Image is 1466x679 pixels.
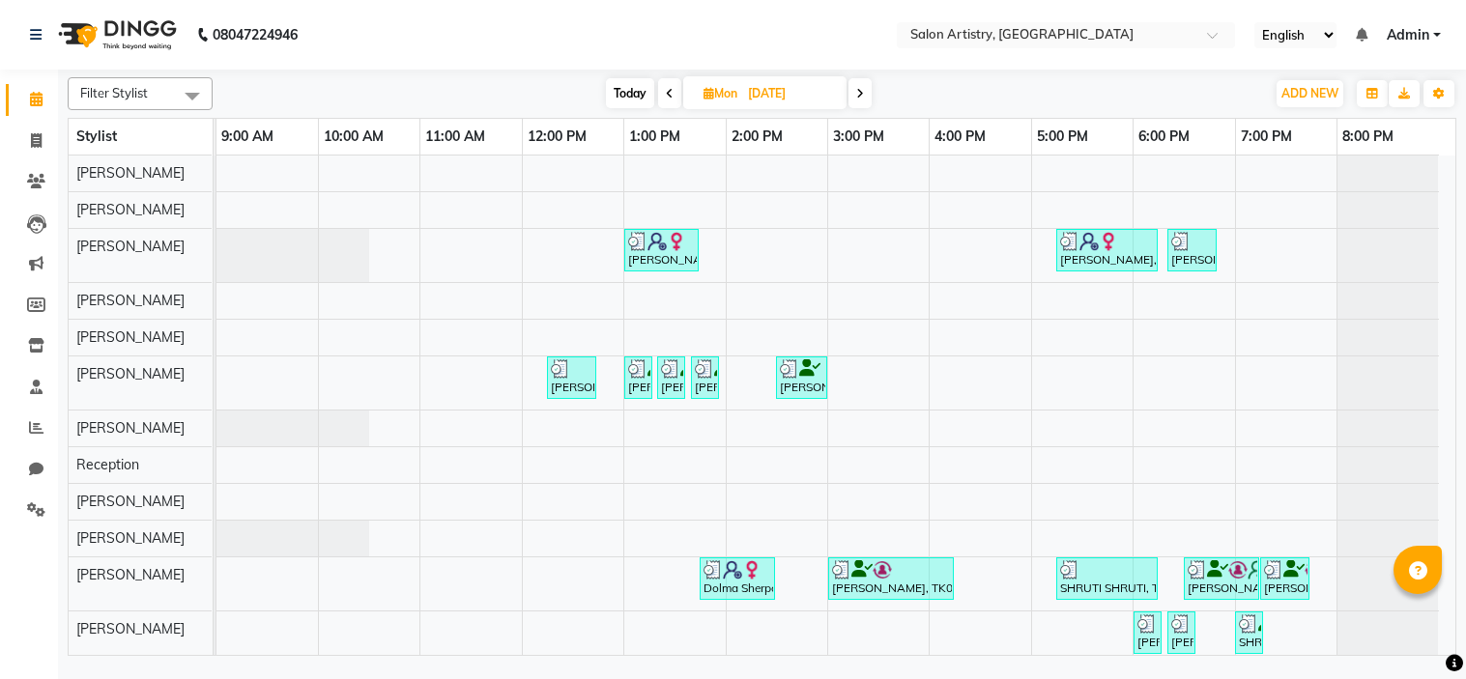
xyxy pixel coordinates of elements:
[830,560,952,597] div: [PERSON_NAME], TK03, 03:00 PM-04:15 PM, Anti Tan Pedicure
[76,292,185,309] span: [PERSON_NAME]
[1134,123,1194,151] a: 6:00 PM
[727,123,788,151] a: 2:00 PM
[1058,560,1156,597] div: SHRUTI SHRUTI, TK13, 05:15 PM-06:15 PM, CHANGE OF POLISH,CHANGE OF POLISH (₹160)
[1032,123,1093,151] a: 5:00 PM
[213,8,298,62] b: 08047224946
[778,359,825,396] div: [PERSON_NAME][GEOGRAPHIC_DATA], 02:30 PM-03:00 PM, Wash - Wash & Blow Dry (Upto Shoulder)
[1169,232,1215,269] div: [PERSON_NAME] [PERSON_NAME], TK11, 06:20 PM-06:50 PM, Cut - Hair Cut Child (Under 12 Years)_Wash ...
[76,201,185,218] span: [PERSON_NAME]
[626,232,697,269] div: [PERSON_NAME], TK06, 01:00 PM-01:45 PM, Spa - Just For You _Upto Mid Back
[76,238,185,255] span: [PERSON_NAME]
[49,8,182,62] img: logo
[930,123,991,151] a: 4:00 PM
[80,85,148,100] span: Filter Stylist
[828,123,889,151] a: 3:00 PM
[624,123,685,151] a: 1:00 PM
[606,78,654,108] span: Today
[76,456,139,473] span: Reception
[693,359,717,396] div: [PERSON_NAME], TK08, 01:40 PM-01:50 PM, Threading - Eyebrows
[1277,80,1343,107] button: ADD NEW
[1186,560,1257,597] div: [PERSON_NAME], TK02, 06:30 PM-07:15 PM, Regular Pedicure
[76,164,185,182] span: [PERSON_NAME]
[1236,123,1297,151] a: 7:00 PM
[1387,25,1429,45] span: Admin
[1262,560,1308,597] div: [PERSON_NAME], TK02, 07:15 PM-07:45 PM, Pedi Smooth
[1135,614,1160,651] div: [PERSON_NAME], TK12, 06:00 PM-06:10 PM, Threading - Eyebrows
[1337,123,1398,151] a: 8:00 PM
[549,359,594,396] div: [PERSON_NAME], TK04, 12:15 PM-12:45 PM, Wash & Plain Dry (With Conditioning)-Upto Mid Back
[216,123,278,151] a: 9:00 AM
[702,560,773,597] div: Dolma Sherpa, TK07, 01:45 PM-02:30 PM, Aroma Pedicure
[76,365,185,382] span: [PERSON_NAME]
[76,328,185,346] span: [PERSON_NAME]
[76,566,185,583] span: [PERSON_NAME]
[1169,614,1193,651] div: [PERSON_NAME], TK12, 06:20 PM-06:30 PM, Threading - Eyebrows
[1385,602,1447,660] iframe: chat widget
[76,529,185,547] span: [PERSON_NAME]
[742,79,839,108] input: 2025-09-01
[659,359,683,396] div: [PERSON_NAME], TK08, 01:20 PM-01:30 PM, Threading - Eyebrows
[1237,614,1261,651] div: SHRUTI SHRUTI, TK13, 07:00 PM-07:10 PM, Threading - Eyebrows
[523,123,591,151] a: 12:00 PM
[76,419,185,437] span: [PERSON_NAME]
[1058,232,1156,269] div: [PERSON_NAME], TK09, 05:15 PM-06:15 PM, Cut - Hair Cut (Sr Stylist) (Wash & Conditioning)
[420,123,490,151] a: 11:00 AM
[699,86,742,100] span: Mon
[319,123,388,151] a: 10:00 AM
[76,127,117,145] span: Stylist
[76,493,185,510] span: [PERSON_NAME]
[1281,86,1338,100] span: ADD NEW
[76,620,185,637] span: [PERSON_NAME]
[626,359,650,396] div: [PERSON_NAME], TK08, 01:00 PM-01:10 PM, Threading - Eyebrows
